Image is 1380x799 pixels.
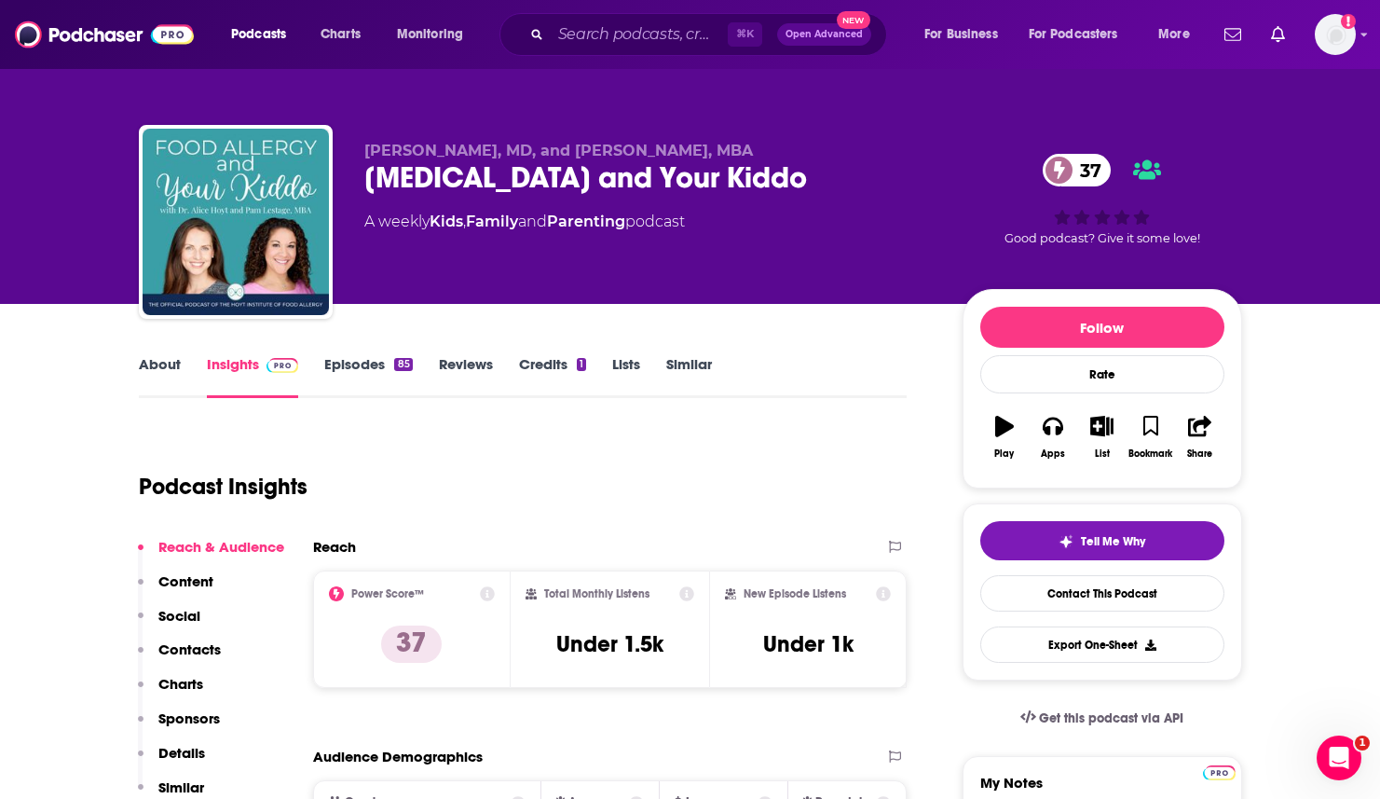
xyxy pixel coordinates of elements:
[439,355,493,398] a: Reviews
[544,587,649,600] h2: Total Monthly Listens
[980,404,1029,471] button: Play
[980,627,1224,663] button: Export One-Sheet
[143,129,329,315] img: Food Allergy and Your Kiddo
[231,21,286,48] span: Podcasts
[577,358,586,371] div: 1
[837,11,870,29] span: New
[430,213,463,230] a: Kids
[1203,765,1236,780] img: Podchaser Pro
[1145,20,1213,49] button: open menu
[519,355,586,398] a: Credits1
[744,587,846,600] h2: New Episode Listens
[1077,404,1126,471] button: List
[666,355,712,398] a: Similar
[994,448,1014,460] div: Play
[1203,763,1236,780] a: Pro website
[138,572,213,607] button: Content
[518,213,547,230] span: and
[158,641,221,658] p: Contacts
[1315,14,1356,55] span: Logged in as anaresonate
[1039,710,1183,726] span: Get this podcast via API
[980,307,1224,348] button: Follow
[313,538,356,556] h2: Reach
[139,355,181,398] a: About
[158,572,213,590] p: Content
[1059,534,1073,549] img: tell me why sparkle
[466,213,518,230] a: Family
[138,641,221,675] button: Contacts
[911,20,1021,49] button: open menu
[158,675,203,693] p: Charts
[980,355,1224,393] div: Rate
[321,21,361,48] span: Charts
[547,213,625,230] a: Parenting
[138,675,203,709] button: Charts
[777,23,871,46] button: Open AdvancedNew
[158,607,200,625] p: Social
[1187,448,1212,460] div: Share
[394,358,412,371] div: 85
[1127,404,1175,471] button: Bookmark
[1158,21,1190,48] span: More
[1029,404,1077,471] button: Apps
[266,358,299,373] img: Podchaser Pro
[138,744,205,778] button: Details
[158,709,220,727] p: Sponsors
[763,630,854,658] h3: Under 1k
[158,538,284,556] p: Reach & Audience
[384,20,487,49] button: open menu
[1315,14,1356,55] button: Show profile menu
[980,521,1224,560] button: tell me why sparkleTell Me Why
[786,30,863,39] span: Open Advanced
[218,20,310,49] button: open menu
[1004,231,1200,245] span: Good podcast? Give it some love!
[397,21,463,48] span: Monitoring
[364,211,685,233] div: A weekly podcast
[1175,404,1223,471] button: Share
[15,17,194,52] img: Podchaser - Follow, Share and Rate Podcasts
[139,473,307,501] h1: Podcast Insights
[963,142,1242,257] div: 37Good podcast? Give it some love!
[1029,21,1118,48] span: For Podcasters
[1315,14,1356,55] img: User Profile
[381,626,442,663] p: 37
[1317,736,1361,780] iframe: Intercom live chat
[517,13,905,56] div: Search podcasts, credits, & more...
[364,142,753,159] span: [PERSON_NAME], MD, and [PERSON_NAME], MBA
[1061,154,1111,186] span: 37
[138,607,200,641] button: Social
[1043,154,1111,186] a: 37
[556,630,663,658] h3: Under 1.5k
[924,21,998,48] span: For Business
[1041,448,1065,460] div: Apps
[138,538,284,572] button: Reach & Audience
[1017,20,1145,49] button: open menu
[138,709,220,744] button: Sponsors
[158,778,204,796] p: Similar
[1005,696,1199,741] a: Get this podcast via API
[612,355,640,398] a: Lists
[1128,448,1172,460] div: Bookmark
[351,587,424,600] h2: Power Score™
[463,213,466,230] span: ,
[1341,14,1356,29] svg: Add a profile image
[1264,19,1292,50] a: Show notifications dropdown
[1081,534,1145,549] span: Tell Me Why
[551,20,728,49] input: Search podcasts, credits, & more...
[313,748,483,765] h2: Audience Demographics
[728,22,762,47] span: ⌘ K
[1095,448,1110,460] div: List
[308,20,372,49] a: Charts
[207,355,299,398] a: InsightsPodchaser Pro
[980,575,1224,612] a: Contact This Podcast
[1217,19,1249,50] a: Show notifications dropdown
[324,355,412,398] a: Episodes85
[1355,736,1370,751] span: 1
[158,744,205,762] p: Details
